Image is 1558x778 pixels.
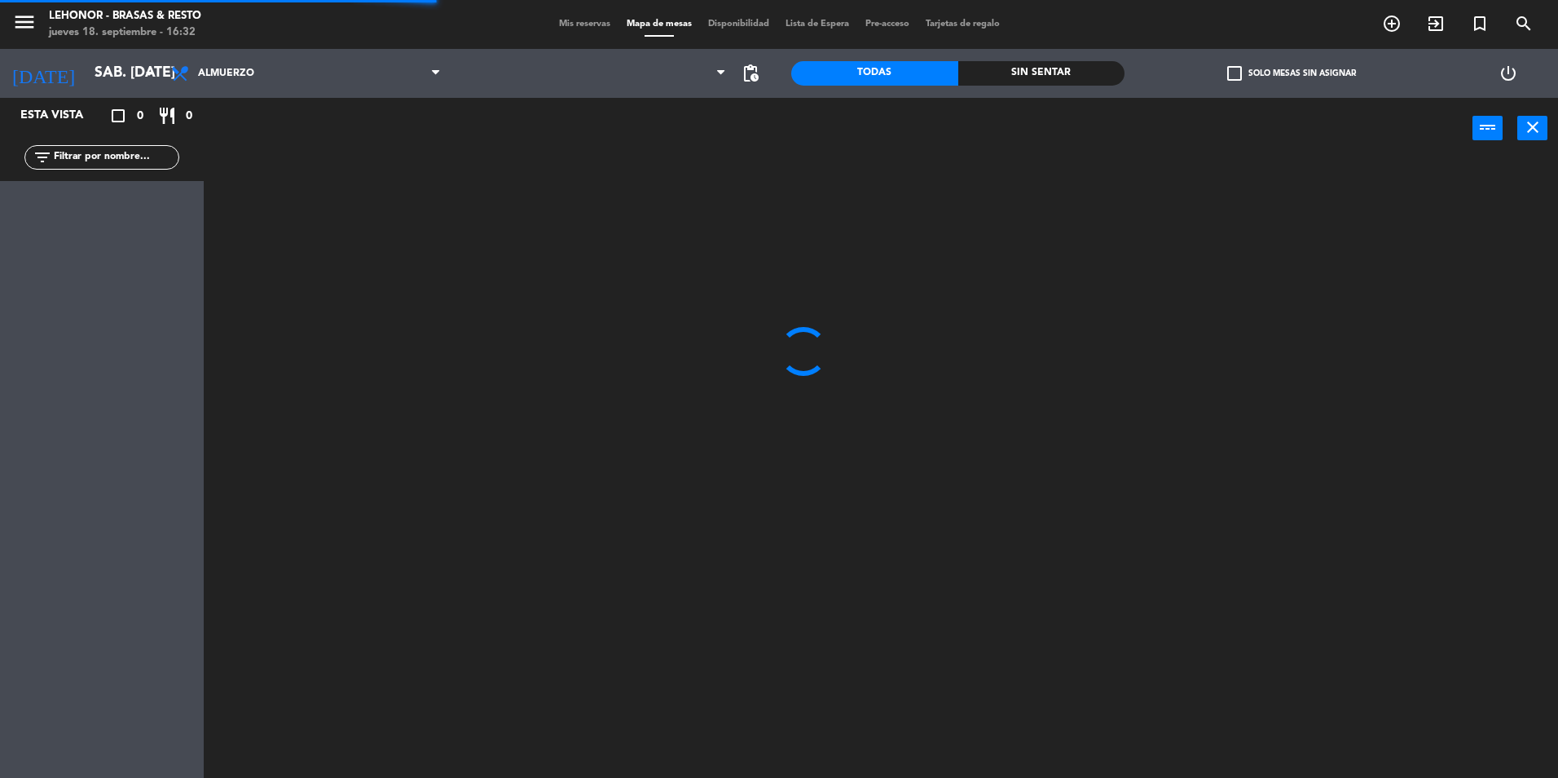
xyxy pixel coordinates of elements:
[791,61,958,86] div: Todas
[139,64,159,83] i: arrow_drop_down
[1517,116,1547,140] button: close
[33,148,52,167] i: filter_list
[1470,14,1490,33] i: turned_in_not
[1227,66,1356,81] label: Solo mesas sin asignar
[49,8,201,24] div: Lehonor - Brasas & Resto
[186,107,192,126] span: 0
[1523,117,1543,137] i: close
[618,20,700,29] span: Mapa de mesas
[52,148,178,166] input: Filtrar por nombre...
[857,20,918,29] span: Pre-acceso
[1478,117,1498,137] i: power_input
[700,20,777,29] span: Disponibilidad
[551,20,618,29] span: Mis reservas
[157,106,177,126] i: restaurant
[49,24,201,41] div: jueves 18. septiembre - 16:32
[1426,14,1446,33] i: exit_to_app
[12,10,37,40] button: menu
[8,106,117,126] div: Esta vista
[198,68,254,79] span: Almuerzo
[777,20,857,29] span: Lista de Espera
[1472,116,1503,140] button: power_input
[958,61,1125,86] div: Sin sentar
[1227,66,1242,81] span: check_box_outline_blank
[1499,64,1518,83] i: power_settings_new
[918,20,1008,29] span: Tarjetas de regalo
[137,107,143,126] span: 0
[1382,14,1402,33] i: add_circle_outline
[12,10,37,34] i: menu
[741,64,760,83] span: pending_actions
[108,106,128,126] i: crop_square
[1514,14,1534,33] i: search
